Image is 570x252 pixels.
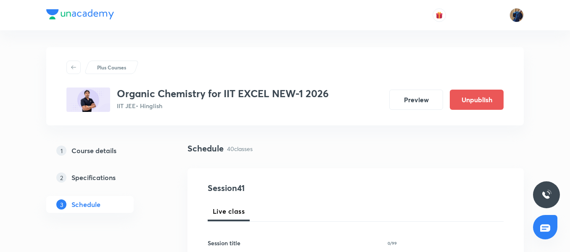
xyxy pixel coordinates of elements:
[46,9,114,21] a: Company Logo
[509,8,524,22] img: Sudipto roy
[56,199,66,210] p: 3
[450,90,504,110] button: Unpublish
[71,199,100,210] h5: Schedule
[117,88,329,100] h3: Organic Chemistry for IIT EXCEL NEW-1 2026
[56,146,66,156] p: 1
[388,241,397,245] p: 0/99
[433,8,446,22] button: avatar
[66,88,110,112] img: D2D18C99-8A17-4241-BB68-AEA456084416_plus.png
[389,90,443,110] button: Preview
[208,239,240,247] h6: Session title
[71,146,116,156] h5: Course details
[71,172,116,183] h5: Specifications
[56,172,66,183] p: 2
[208,182,361,194] h4: Session 41
[541,190,552,200] img: ttu
[46,9,114,19] img: Company Logo
[46,169,161,186] a: 2Specifications
[213,206,245,216] span: Live class
[187,142,224,155] h4: Schedule
[227,144,253,153] p: 40 classes
[117,101,329,110] p: IIT JEE • Hinglish
[435,11,443,19] img: avatar
[97,64,126,71] p: Plus Courses
[46,142,161,159] a: 1Course details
